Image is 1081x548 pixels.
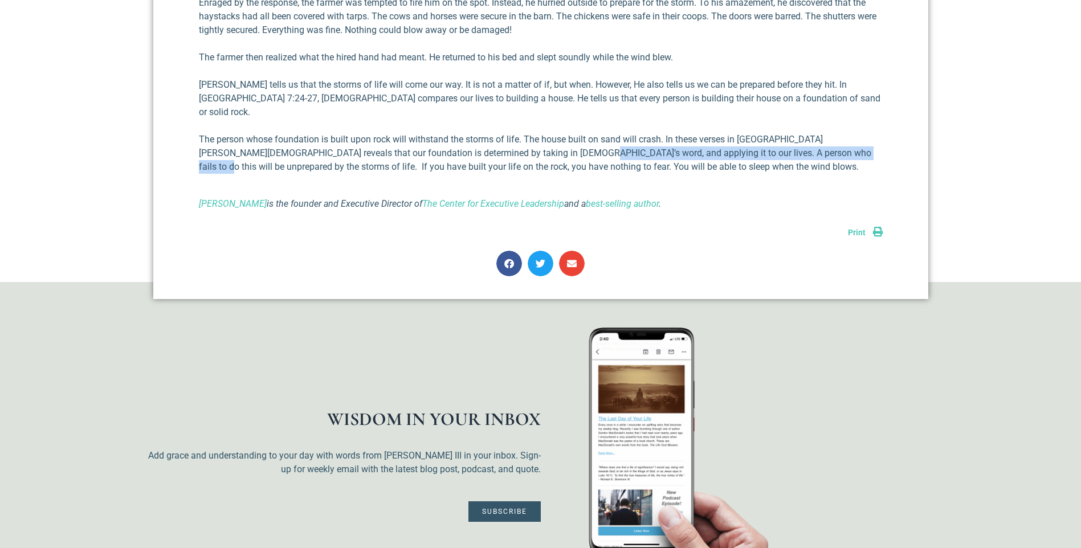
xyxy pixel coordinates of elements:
p: [PERSON_NAME] tells us that the storms of life will come our way. It is not a matter of if, but w... [199,78,883,119]
h1: WISDOM IN YOUR INBOX [148,410,541,428]
a: The Center for Executive Leadership [422,198,564,209]
a: [PERSON_NAME] [199,198,267,209]
div: Share on facebook [496,251,522,276]
span: Print [848,228,866,237]
p: The farmer then realized what the hired hand had meant. He returned to his bed and slept soundly ... [199,51,883,64]
i: is the founder and Executive Director of and a . [199,198,661,209]
a: Print [848,228,883,237]
div: Share on email [559,251,585,276]
a: Subscribe [468,501,541,522]
p: Add grace and understanding to your day with words from [PERSON_NAME] III in your inbox. Sign-up ... [148,449,541,476]
a: best-selling author [586,198,659,209]
span: Subscribe [482,508,527,515]
p: The person whose foundation is built upon rock will withstand the storms of life. The house built... [199,133,883,174]
div: Share on twitter [528,251,553,276]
